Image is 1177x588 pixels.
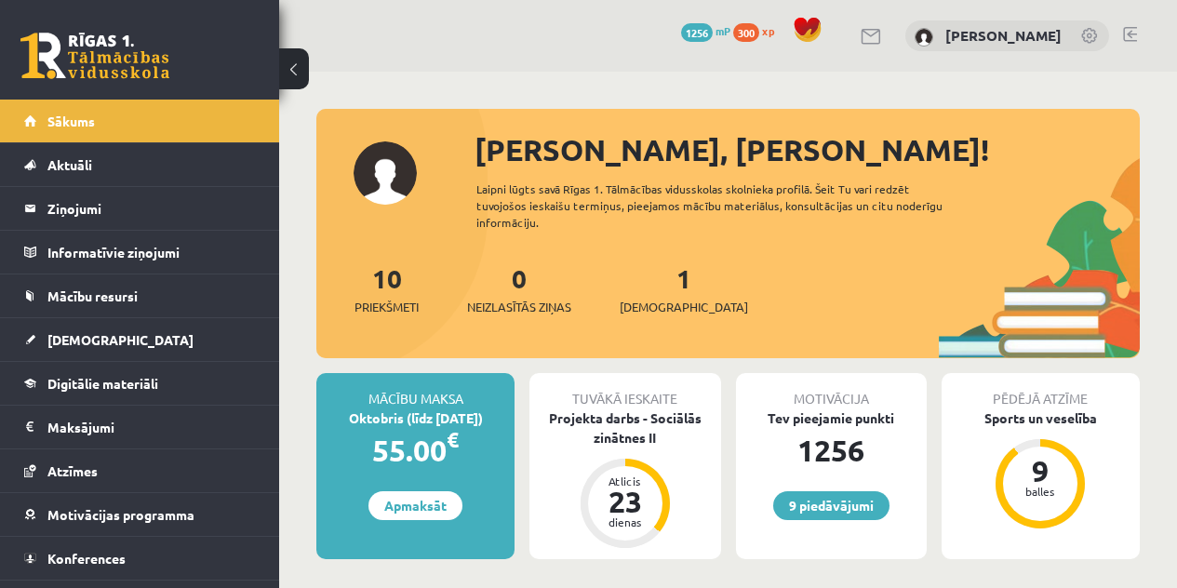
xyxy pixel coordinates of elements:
[47,331,194,348] span: [DEMOGRAPHIC_DATA]
[368,491,462,520] a: Apmaksāt
[24,493,256,536] a: Motivācijas programma
[681,23,730,38] a: 1256 mP
[24,537,256,580] a: Konferences
[316,428,515,473] div: 55.00
[620,298,748,316] span: [DEMOGRAPHIC_DATA]
[467,261,571,316] a: 0Neizlasītās ziņas
[620,261,748,316] a: 1[DEMOGRAPHIC_DATA]
[1012,456,1068,486] div: 9
[915,28,933,47] img: Kate Birğele
[24,449,256,492] a: Atzīmes
[942,408,1140,531] a: Sports un veselība 9 balles
[47,187,256,230] legend: Ziņojumi
[736,373,927,408] div: Motivācija
[597,475,653,487] div: Atlicis
[47,406,256,448] legend: Maksājumi
[736,408,927,428] div: Tev pieejamie punkti
[476,180,970,231] div: Laipni lūgts savā Rīgas 1. Tālmācības vidusskolas skolnieka profilā. Šeit Tu vari redzēt tuvojošo...
[354,298,419,316] span: Priekšmeti
[597,487,653,516] div: 23
[24,318,256,361] a: [DEMOGRAPHIC_DATA]
[529,408,720,448] div: Projekta darbs - Sociālās zinātnes II
[716,23,730,38] span: mP
[47,231,256,274] legend: Informatīvie ziņojumi
[24,406,256,448] a: Maksājumi
[24,362,256,405] a: Digitālie materiāli
[1012,486,1068,497] div: balles
[942,408,1140,428] div: Sports un veselība
[475,127,1140,172] div: [PERSON_NAME], [PERSON_NAME]!
[773,491,889,520] a: 9 piedāvājumi
[24,274,256,317] a: Mācību resursi
[47,462,98,479] span: Atzīmes
[24,231,256,274] a: Informatīvie ziņojumi
[24,100,256,142] a: Sākums
[467,298,571,316] span: Neizlasītās ziņas
[733,23,783,38] a: 300 xp
[316,373,515,408] div: Mācību maksa
[47,550,126,567] span: Konferences
[736,428,927,473] div: 1256
[47,375,158,392] span: Digitālie materiāli
[945,26,1062,45] a: [PERSON_NAME]
[20,33,169,79] a: Rīgas 1. Tālmācības vidusskola
[24,143,256,186] a: Aktuāli
[24,187,256,230] a: Ziņojumi
[47,113,95,129] span: Sākums
[681,23,713,42] span: 1256
[447,426,459,453] span: €
[47,287,138,304] span: Mācību resursi
[47,506,194,523] span: Motivācijas programma
[47,156,92,173] span: Aktuāli
[316,408,515,428] div: Oktobris (līdz [DATE])
[354,261,419,316] a: 10Priekšmeti
[942,373,1140,408] div: Pēdējā atzīme
[733,23,759,42] span: 300
[762,23,774,38] span: xp
[597,516,653,528] div: dienas
[529,408,720,551] a: Projekta darbs - Sociālās zinātnes II Atlicis 23 dienas
[529,373,720,408] div: Tuvākā ieskaite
